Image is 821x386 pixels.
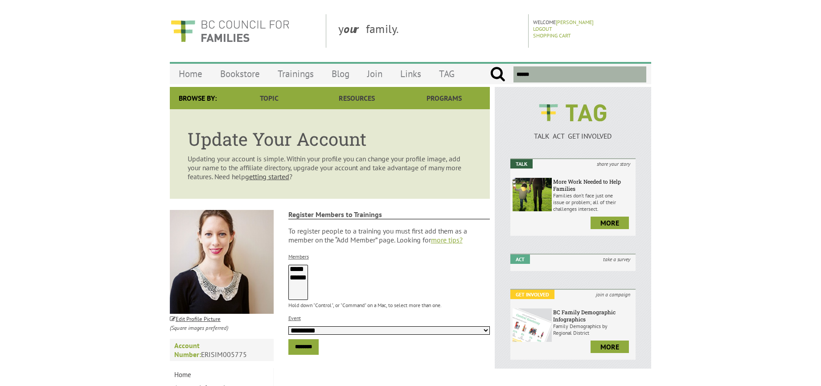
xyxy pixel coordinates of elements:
[288,302,490,308] p: Hold down "Control", or "Command" on a Mac, to select more than one.
[358,63,391,84] a: Join
[553,192,633,212] p: Families don’t face just one issue or problem; all of their challenges intersect.
[591,290,636,299] i: join a campaign
[170,14,290,48] img: BC Council for FAMILIES
[510,159,533,168] em: Talk
[269,63,323,84] a: Trainings
[170,339,274,361] p: ERISIM005775
[533,25,552,32] a: Logout
[344,21,366,36] strong: our
[553,323,633,336] p: Family Demographics by Regional District
[331,14,529,48] div: y family.
[533,96,613,130] img: BCCF's TAG Logo
[591,341,629,353] a: more
[553,178,633,192] h6: More Work Needed to Help Families
[490,66,505,82] input: Submit
[288,226,490,244] p: To register people to a training you must first add them as a member on the “Add Member” page. Lo...
[430,63,464,84] a: TAG
[288,210,490,219] strong: Register Members to Trainings
[313,87,400,109] a: Resources
[591,159,636,168] i: share your story
[510,255,530,264] em: Act
[591,217,629,229] a: more
[431,235,463,244] a: more tips?
[533,32,571,39] a: Shopping Cart
[170,87,226,109] div: Browse By:
[170,210,274,314] img: 6655d79fbbc37d8e3f9b8d1d3e09235e.jpg
[533,19,649,25] p: Welcome
[170,324,228,332] i: (Square images preferred)
[245,172,289,181] a: getting started
[288,253,309,260] label: Members
[170,109,490,199] article: Updating your account is simple. Within your profile you can change your profile image, add your ...
[556,19,594,25] a: [PERSON_NAME]
[288,315,301,321] label: Event
[401,87,488,109] a: Programs
[170,368,273,382] a: Home
[170,315,221,323] small: Edit Profile Picture
[510,290,554,299] em: Get Involved
[391,63,430,84] a: Links
[510,123,636,140] a: TALK ACT GET INVOLVED
[598,255,636,264] i: take a survey
[211,63,269,84] a: Bookstore
[553,308,633,323] h6: BC Family Demographic Infographics
[170,63,211,84] a: Home
[170,314,221,323] a: Edit Profile Picture
[510,131,636,140] p: TALK ACT GET INVOLVED
[188,127,472,151] h1: Update Your Account
[174,341,201,359] strong: Account Number:
[323,63,358,84] a: Blog
[226,87,313,109] a: Topic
